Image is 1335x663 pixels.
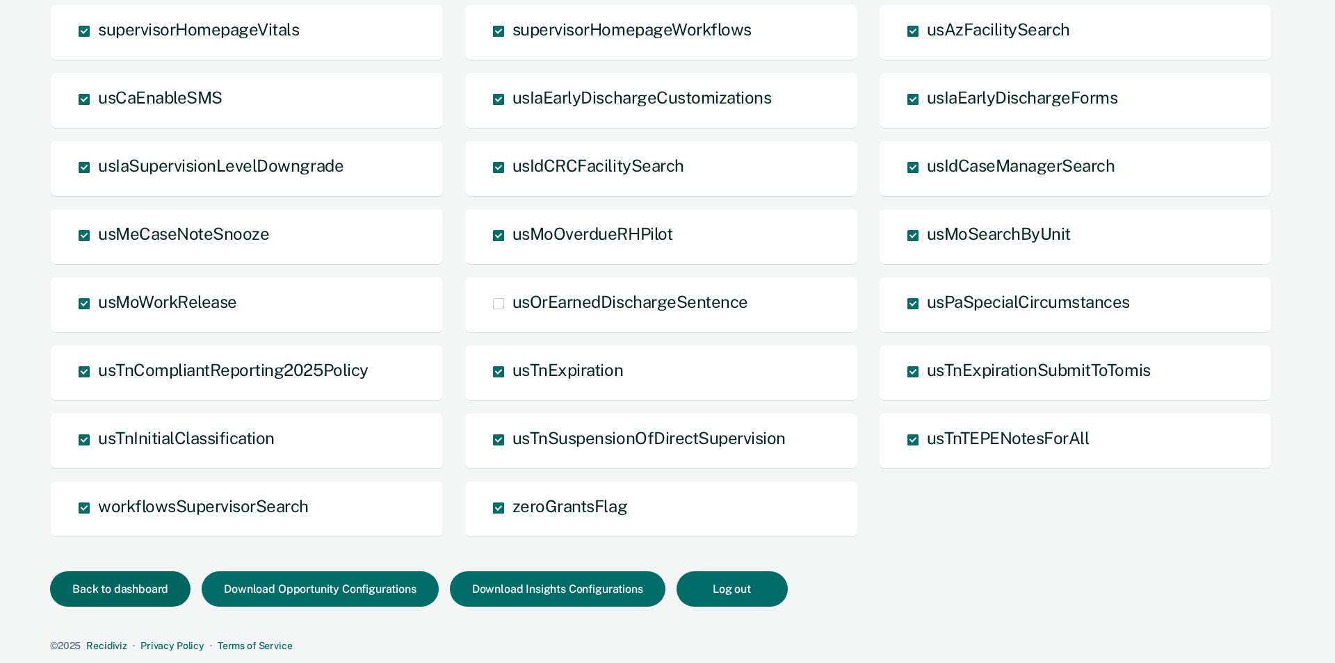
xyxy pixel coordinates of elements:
[50,640,1279,652] div: · ·
[927,88,1118,107] span: usIaEarlyDischargeForms
[450,571,665,607] button: Download Insights Configurations
[512,19,752,39] span: supervisorHomepageWorkflows
[202,571,438,607] button: Download Opportunity Configurations
[512,292,748,311] span: usOrEarnedDischargeSentence
[50,640,81,651] span: © 2025
[677,571,788,607] button: Log out
[98,292,237,311] span: usMoWorkRelease
[98,156,343,175] span: usIaSupervisionLevelDowngrade
[50,584,202,595] a: Back to dashboard
[927,428,1090,448] span: usTnTEPENotesForAll
[512,496,627,516] span: zeroGrantsFlag
[218,640,293,651] a: Terms of Service
[98,496,309,516] span: workflowsSupervisorSearch
[512,224,672,243] span: usMoOverdueRHPilot
[927,224,1071,243] span: usMoSearchByUnit
[512,360,623,379] span: usTnExpiration
[140,640,204,651] a: Privacy Policy
[98,224,269,243] span: usMeCaseNoteSnooze
[98,19,299,39] span: supervisorHomepageVitals
[512,88,772,107] span: usIaEarlyDischargeCustomizations
[86,640,127,651] a: Recidiviz
[927,292,1130,311] span: usPaSpecialCircumstances
[98,360,369,379] span: usTnCompliantReporting2025Policy
[50,571,191,607] button: Back to dashboard
[98,88,222,107] span: usCaEnableSMS
[512,156,684,175] span: usIdCRCFacilitySearch
[512,428,786,448] span: usTnSuspensionOfDirectSupervision
[927,360,1151,379] span: usTnExpirationSubmitToTomis
[98,428,275,448] span: usTnInitialClassification
[927,19,1070,39] span: usAzFacilitySearch
[927,156,1115,175] span: usIdCaseManagerSearch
